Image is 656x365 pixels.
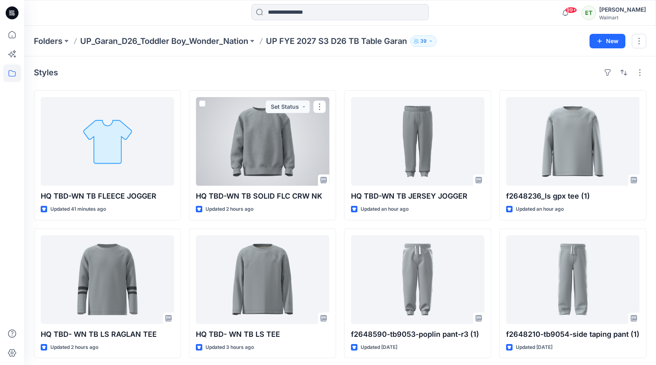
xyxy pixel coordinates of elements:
span: 99+ [565,7,577,13]
p: HQ TBD- WN TB LS TEE [196,329,329,340]
a: HQ TBD-WN TB SOLID FLC CRW NK [196,97,329,186]
p: HQ TBD-WN TB JERSEY JOGGER [351,191,484,202]
a: f2648590-tb9053-poplin pant-r3 (1) [351,235,484,324]
p: UP FYE 2027 S3 D26 TB Table Garan [266,35,407,47]
a: HQ TBD-WN TB JERSEY JOGGER [351,97,484,186]
p: Updated 3 hours ago [206,343,254,352]
p: f2648210-tb9054-side taping pant (1) [506,329,639,340]
p: Updated an hour ago [361,205,409,214]
a: HQ TBD-WN TB FLEECE JOGGER [41,97,174,186]
p: HQ TBD- WN TB LS RAGLAN TEE [41,329,174,340]
p: f2648236_ls gpx tee (1) [506,191,639,202]
p: Updated 2 hours ago [206,205,253,214]
div: Walmart [599,15,646,21]
button: New [590,34,625,48]
button: 39 [410,35,437,47]
a: HQ TBD- WN TB LS RAGLAN TEE [41,235,174,324]
p: Updated 2 hours ago [50,343,98,352]
p: HQ TBD-WN TB SOLID FLC CRW NK [196,191,329,202]
a: f2648210-tb9054-side taping pant (1) [506,235,639,324]
h4: Styles [34,68,58,77]
p: Updated [DATE] [516,343,552,352]
p: f2648590-tb9053-poplin pant-r3 (1) [351,329,484,340]
p: Updated [DATE] [361,343,397,352]
a: Folders [34,35,62,47]
p: Updated 41 minutes ago [50,205,106,214]
a: f2648236_ls gpx tee (1) [506,97,639,186]
a: HQ TBD- WN TB LS TEE [196,235,329,324]
div: ET [581,6,596,20]
p: HQ TBD-WN TB FLEECE JOGGER [41,191,174,202]
a: UP_Garan_D26_Toddler Boy_Wonder_Nation [80,35,248,47]
div: [PERSON_NAME] [599,5,646,15]
p: Updated an hour ago [516,205,564,214]
p: 39 [420,37,427,46]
